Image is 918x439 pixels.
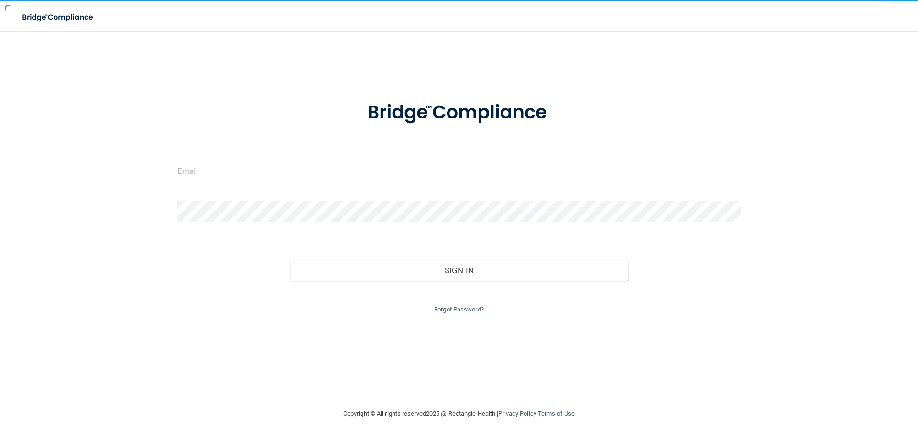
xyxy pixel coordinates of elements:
a: Privacy Policy [498,410,536,417]
img: bridge_compliance_login_screen.278c3ca4.svg [14,8,102,27]
input: Email [177,161,741,182]
a: Terms of Use [538,410,575,417]
img: bridge_compliance_login_screen.278c3ca4.svg [348,88,570,138]
div: Copyright © All rights reserved 2025 @ Rectangle Health | | [284,398,634,429]
button: Sign In [290,260,628,281]
a: Forgot Password? [434,306,484,313]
